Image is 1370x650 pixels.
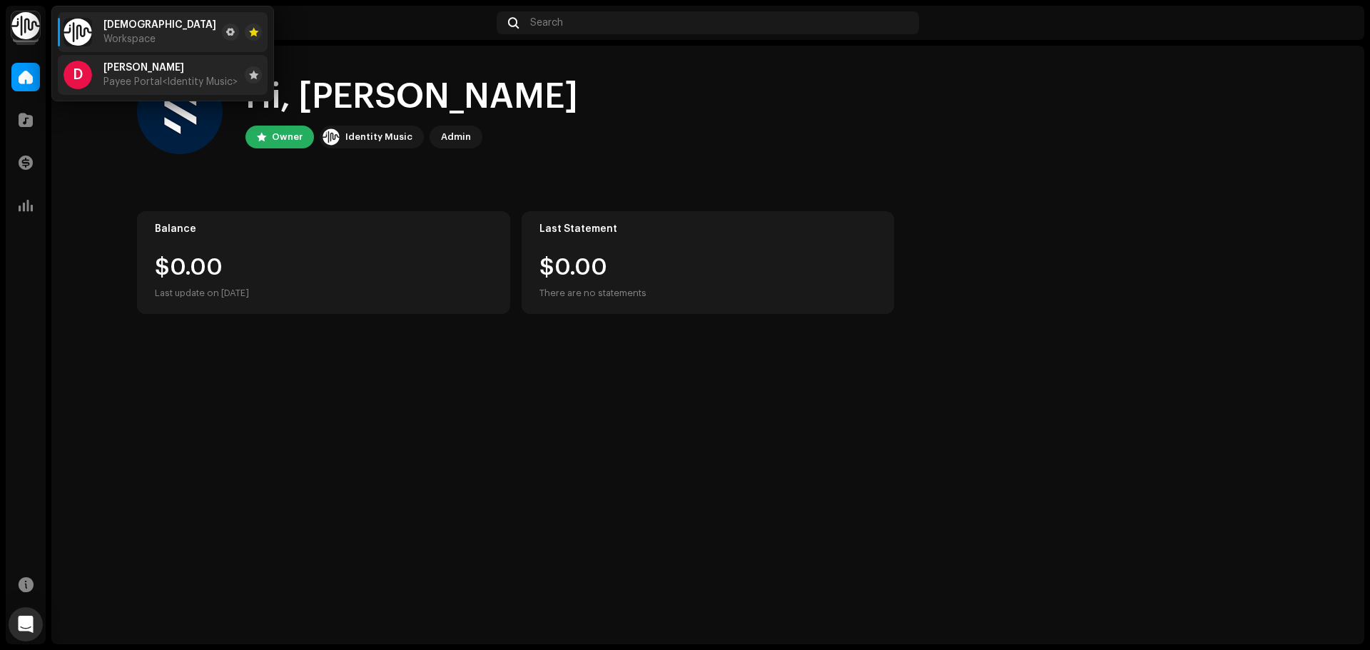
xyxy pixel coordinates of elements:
[103,62,184,73] span: David
[137,68,223,154] img: 4349b916-e90a-45b0-994f-47ef04b9dcb4
[68,17,491,29] div: Home
[155,223,492,235] div: Balance
[522,211,895,314] re-o-card-value: Last Statement
[272,128,303,146] div: Owner
[245,74,578,120] div: Hi, [PERSON_NAME]
[64,18,92,46] img: 0f74c21f-6d1c-4dbc-9196-dbddad53419e
[11,11,40,40] img: 0f74c21f-6d1c-4dbc-9196-dbddad53419e
[103,19,216,31] span: MysticTheOne
[103,34,156,45] span: Workspace
[137,211,510,314] re-o-card-value: Balance
[345,128,412,146] div: Identity Music
[1324,11,1347,34] img: 4349b916-e90a-45b0-994f-47ef04b9dcb4
[9,607,43,641] div: Open Intercom Messenger
[103,76,238,88] span: Payee Portal <Identity Music>
[441,128,471,146] div: Admin
[162,77,238,87] span: <Identity Music>
[64,61,92,89] div: D
[539,223,877,235] div: Last Statement
[530,17,563,29] span: Search
[155,285,492,302] div: Last update on [DATE]
[323,128,340,146] img: 0f74c21f-6d1c-4dbc-9196-dbddad53419e
[539,285,646,302] div: There are no statements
